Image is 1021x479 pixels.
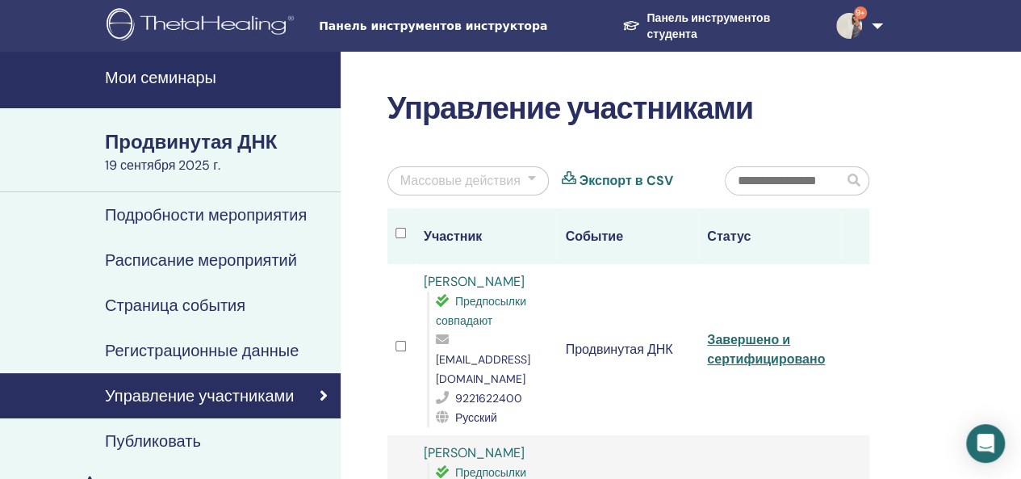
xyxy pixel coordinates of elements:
[565,228,622,245] font: Событие
[424,273,525,290] a: [PERSON_NAME]
[436,352,530,386] font: [EMAIL_ADDRESS][DOMAIN_NAME]
[105,67,216,88] font: Мои семинары
[565,341,672,358] font: Продвинутая ДНК
[580,171,673,191] a: Экспорт в CSV
[622,19,640,32] img: graduation-cap-white.svg
[836,13,862,39] img: default.jpg
[387,88,753,128] font: Управление участниками
[609,2,823,49] a: Панель инструментов студента
[105,431,201,452] font: Публиковать
[436,294,526,328] font: Предпосылки совпадают
[105,157,220,174] font: 19 сентября 2025 г.
[105,340,299,361] font: Регистрационные данные
[424,444,525,461] a: [PERSON_NAME]
[646,11,770,41] font: Панель инструментов студента
[966,424,1005,463] div: Открытый Интерком Мессенджер
[707,331,825,368] a: Завершено и сертифицировано
[424,228,482,245] font: Участник
[95,128,341,175] a: Продвинутая ДНК19 сентября 2025 г.
[400,172,521,189] font: Массовые действия
[105,295,245,316] font: Страница события
[107,8,299,44] img: logo.png
[105,385,294,406] font: Управление участниками
[580,172,673,189] font: Экспорт в CSV
[105,129,277,154] font: Продвинутая ДНК
[319,19,547,32] font: Панель инструментов инструктора
[455,391,522,405] font: 9221622400
[105,250,297,271] font: Расписание мероприятий
[105,204,307,225] font: Подробности мероприятия
[455,410,497,425] font: Русский
[707,228,751,245] font: Статус
[856,7,865,18] font: 9+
